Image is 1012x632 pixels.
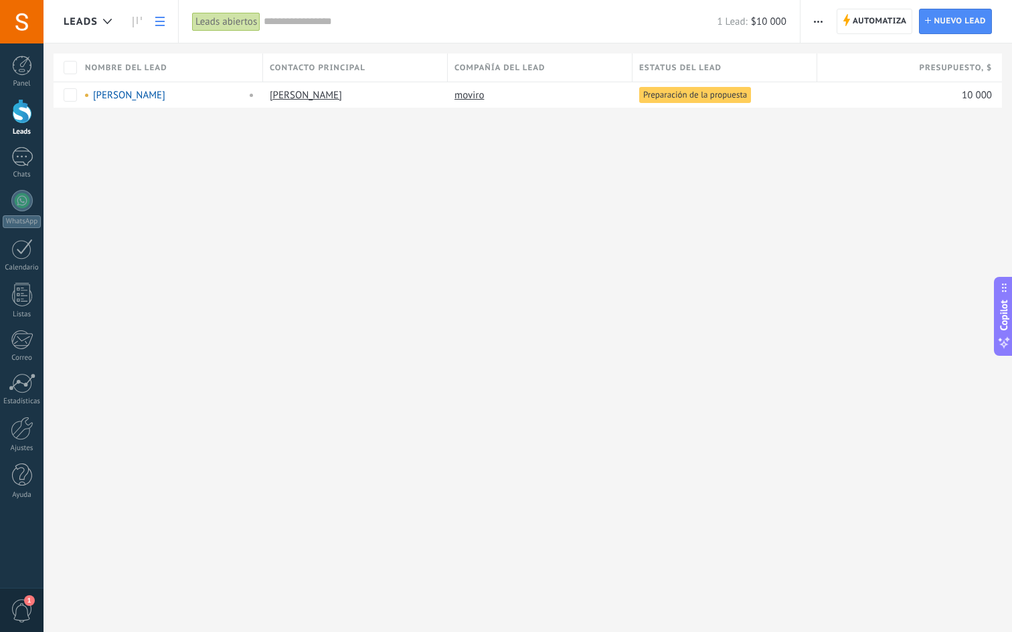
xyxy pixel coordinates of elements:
[3,215,41,228] div: WhatsApp
[639,62,722,74] span: Estatus del lead
[3,128,41,136] div: Leads
[85,94,88,97] span: No hay tareas asignadas
[454,62,545,74] span: Compañía del lead
[853,9,907,33] span: Automatiza
[192,12,260,31] div: Leads abiertos
[934,9,986,33] span: Nuevo lead
[3,310,41,319] div: Listas
[643,89,747,101] span: Preparación de la propuesta
[85,62,167,74] span: Nombre del lead
[3,354,41,362] div: Correo
[3,80,41,88] div: Panel
[751,15,786,28] span: $10 000
[717,15,747,28] span: 1 Lead:
[454,89,484,102] a: moviro
[809,9,828,34] button: Más
[837,9,913,34] a: Automatiza
[24,595,35,606] span: 1
[126,9,149,35] a: Leads
[997,300,1011,330] span: Copilot
[93,89,165,102] a: [PERSON_NAME]
[919,9,992,34] a: Nuevo lead
[3,397,41,406] div: Estadísticas
[3,171,41,179] div: Chats
[3,491,41,500] div: Ayuda
[962,89,992,102] span: 10 000
[919,62,992,74] span: Presupuesto , $
[149,9,171,35] a: Lista
[270,89,342,102] a: [PERSON_NAME]
[64,15,98,28] span: Leads
[3,264,41,272] div: Calendario
[3,444,41,453] div: Ajustes
[270,62,365,74] span: Contacto principal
